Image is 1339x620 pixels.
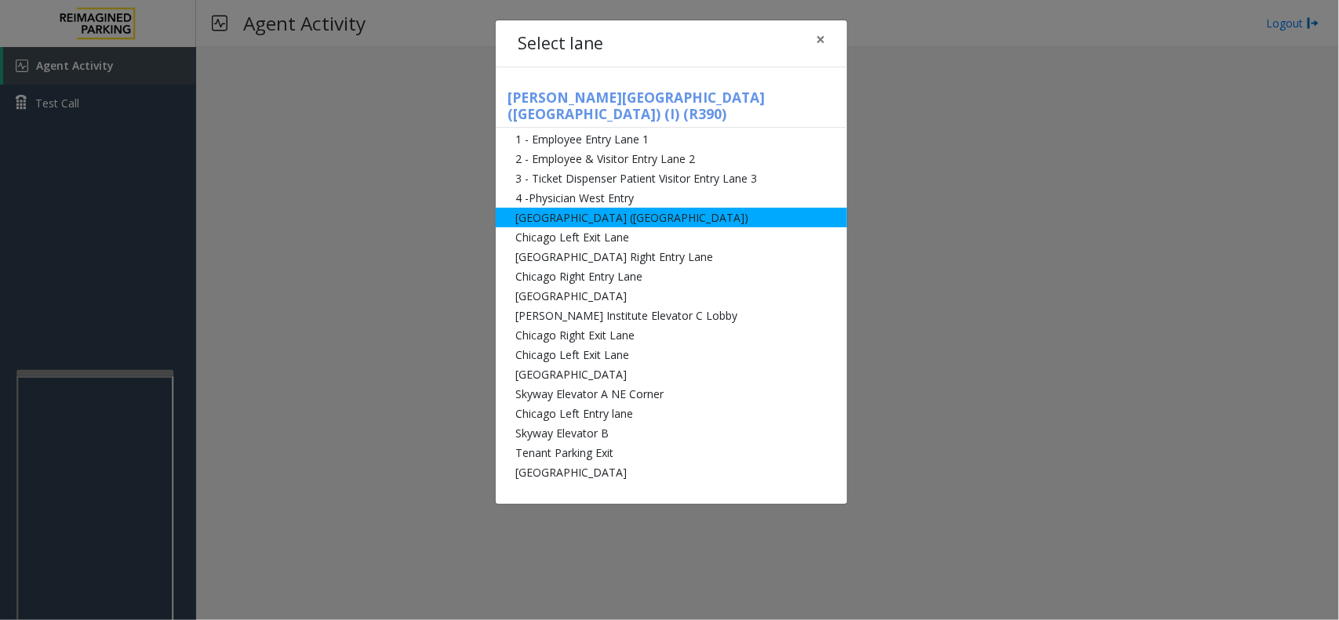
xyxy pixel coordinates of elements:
li: Skyway Elevator B [496,423,847,443]
li: 4 -Physician West Entry [496,188,847,208]
li: Skyway Elevator A NE Corner [496,384,847,404]
li: Tenant Parking Exit [496,443,847,462]
li: [GEOGRAPHIC_DATA] ([GEOGRAPHIC_DATA]) [496,208,847,227]
li: Chicago Right Exit Lane [496,325,847,345]
h5: [PERSON_NAME][GEOGRAPHIC_DATA] ([GEOGRAPHIC_DATA]) (I) (R390) [496,89,847,128]
li: Chicago Left Exit Lane [496,345,847,364]
li: 1 - Employee Entry Lane 1 [496,129,847,149]
span: × [816,28,825,50]
li: [PERSON_NAME] Institute Elevator C Lobby [496,306,847,325]
button: Close [805,20,836,59]
li: Chicago Left Exit Lane [496,227,847,247]
li: 3 - Ticket Dispenser Patient Visitor Entry Lane 3 [496,169,847,188]
li: Chicago Left Entry lane [496,404,847,423]
li: Chicago Right Entry Lane [496,266,847,286]
li: [GEOGRAPHIC_DATA] Right Entry Lane [496,247,847,266]
li: [GEOGRAPHIC_DATA] [496,462,847,482]
li: 2 - Employee & Visitor Entry Lane 2 [496,149,847,169]
li: [GEOGRAPHIC_DATA] [496,286,847,306]
li: [GEOGRAPHIC_DATA] [496,364,847,384]
h4: Select lane [518,31,603,56]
